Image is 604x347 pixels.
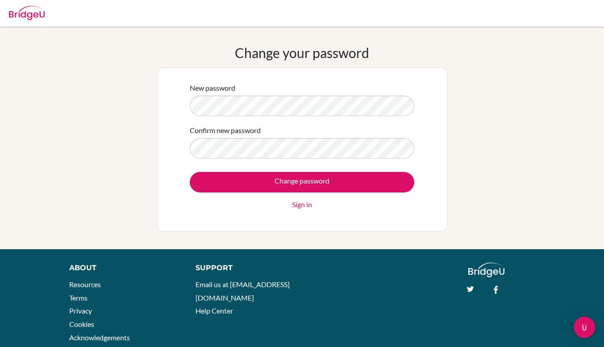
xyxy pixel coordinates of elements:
a: Cookies [69,320,94,328]
input: Change password [190,172,414,192]
img: logo_white@2x-f4f0deed5e89b7ecb1c2cc34c3e3d731f90f0f143d5ea2071677605dd97b5244.png [468,263,504,277]
label: New password [190,83,235,93]
a: Email us at [EMAIL_ADDRESS][DOMAIN_NAME] [196,280,290,302]
label: Confirm new password [190,125,261,136]
a: Help Center [196,306,233,315]
img: Bridge-U [9,6,45,20]
a: Resources [69,280,101,288]
div: Support [196,263,293,273]
div: Open Intercom Messenger [574,317,595,338]
a: Sign in [292,199,312,210]
div: About [69,263,175,273]
a: Acknowledgements [69,333,130,342]
h1: Change your password [235,45,369,61]
a: Terms [69,293,87,302]
a: Privacy [69,306,92,315]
